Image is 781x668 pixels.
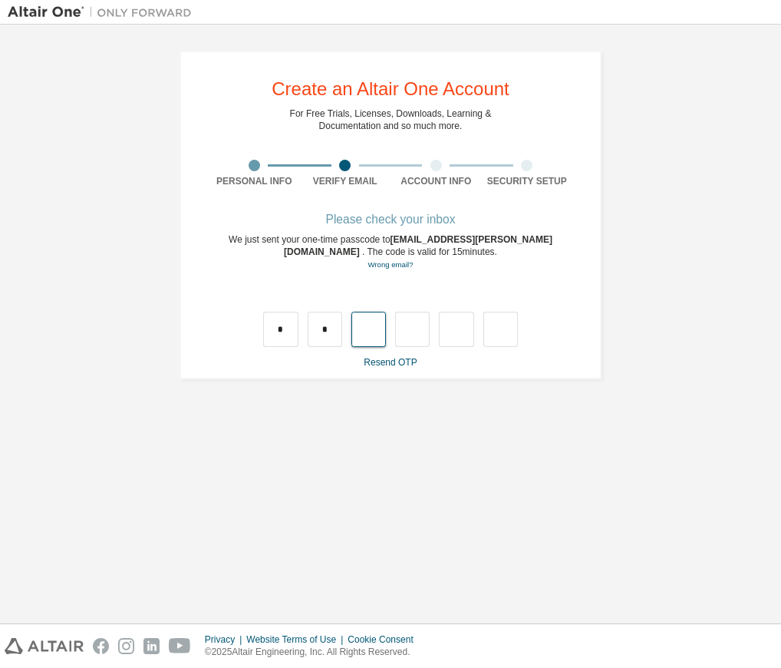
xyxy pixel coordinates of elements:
[205,633,246,646] div: Privacy
[364,357,417,368] a: Resend OTP
[272,80,509,98] div: Create an Altair One Account
[290,107,492,132] div: For Free Trials, Licenses, Downloads, Learning & Documentation and so much more.
[284,234,552,257] span: [EMAIL_ADDRESS][PERSON_NAME][DOMAIN_NAME]
[8,5,199,20] img: Altair One
[209,175,300,187] div: Personal Info
[300,175,391,187] div: Verify Email
[209,233,572,271] div: We just sent your one-time passcode to . The code is valid for 15 minutes.
[118,638,134,654] img: instagram.svg
[348,633,422,646] div: Cookie Consent
[143,638,160,654] img: linkedin.svg
[482,175,573,187] div: Security Setup
[209,215,572,224] div: Please check your inbox
[205,646,423,659] p: © 2025 Altair Engineering, Inc. All Rights Reserved.
[169,638,191,654] img: youtube.svg
[93,638,109,654] img: facebook.svg
[390,175,482,187] div: Account Info
[246,633,348,646] div: Website Terms of Use
[5,638,84,654] img: altair_logo.svg
[367,260,413,269] a: Go back to the registration form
